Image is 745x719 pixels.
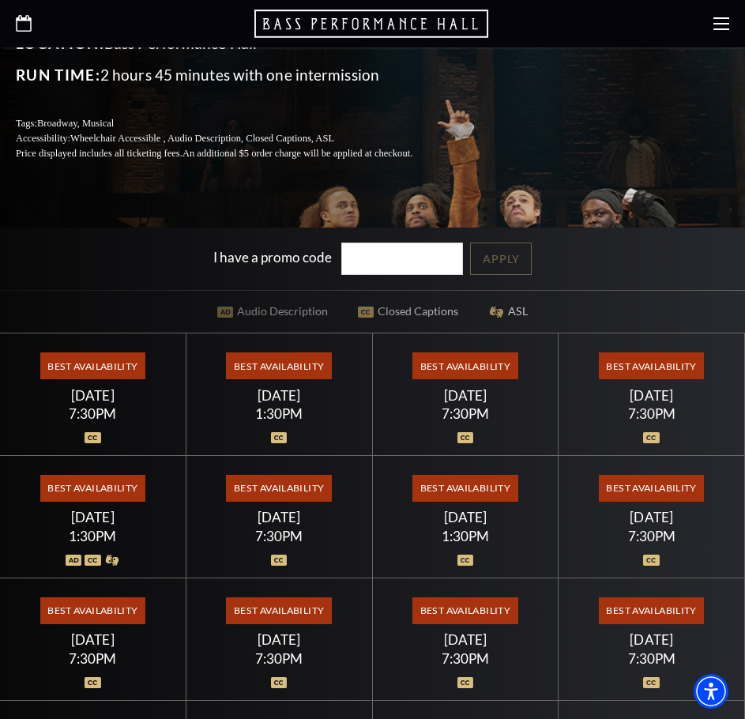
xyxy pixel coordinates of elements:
div: 7:30PM [391,652,539,665]
div: 7:30PM [19,652,167,665]
span: Best Availability [599,475,704,502]
div: Accessibility Menu [694,674,728,709]
a: Open this option [16,15,32,33]
span: Best Availability [226,475,331,502]
p: 2 hours 45 minutes with one intermission [16,62,450,88]
span: Best Availability [412,475,517,502]
span: Best Availability [40,352,145,379]
a: Open this option [254,8,491,40]
span: Best Availability [599,352,704,379]
span: Wheelchair Accessible , Audio Description, Closed Captions, ASL [70,133,334,144]
span: Best Availability [226,352,331,379]
div: [DATE] [578,631,725,648]
div: 7:30PM [205,652,353,665]
span: Best Availability [412,597,517,624]
div: 7:30PM [578,529,725,543]
div: 7:30PM [391,407,539,420]
div: 1:30PM [205,407,353,420]
span: Broadway, Musical [37,118,114,129]
div: [DATE] [391,387,539,404]
div: [DATE] [205,387,353,404]
span: Best Availability [40,597,145,624]
span: An additional $5 order charge will be applied at checkout. [182,148,412,159]
p: Price displayed includes all ticketing fees. [16,146,450,161]
div: [DATE] [205,509,353,525]
div: 7:30PM [205,529,353,543]
div: [DATE] [19,509,167,525]
div: [DATE] [391,509,539,525]
div: 1:30PM [391,529,539,543]
div: [DATE] [205,631,353,648]
p: Accessibility: [16,131,450,146]
div: [DATE] [391,631,539,648]
div: [DATE] [19,631,167,648]
div: 1:30PM [19,529,167,543]
label: I have a promo code [213,249,332,265]
span: Run Time: [16,66,100,84]
div: [DATE] [578,509,725,525]
div: 7:30PM [19,407,167,420]
div: 7:30PM [578,407,725,420]
span: Best Availability [226,597,331,624]
div: [DATE] [578,387,725,404]
span: Best Availability [599,597,704,624]
span: Best Availability [40,475,145,502]
span: Best Availability [412,352,517,379]
div: [DATE] [19,387,167,404]
div: 7:30PM [578,652,725,665]
p: Tags: [16,116,450,131]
